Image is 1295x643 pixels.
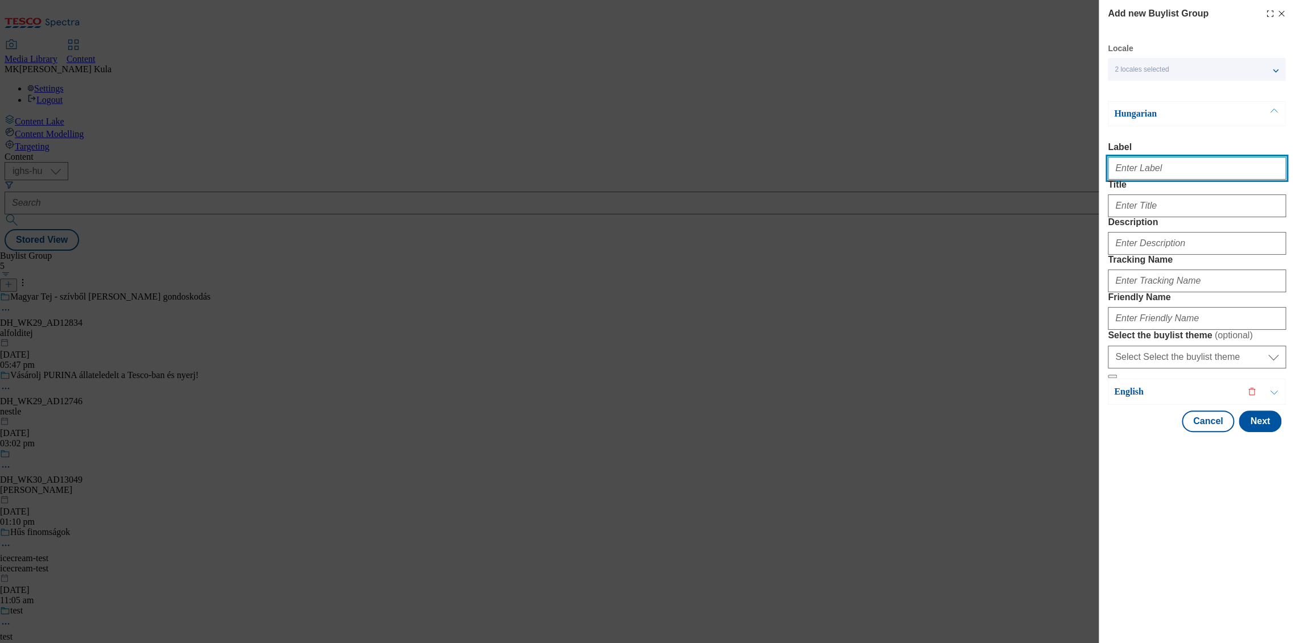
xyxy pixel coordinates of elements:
[1108,255,1286,265] label: Tracking Name
[1215,330,1253,340] span: ( optional )
[1108,157,1286,180] input: Enter Label
[1108,142,1286,152] label: Label
[1115,65,1169,74] span: 2 locales selected
[1108,307,1286,330] input: Enter Friendly Name
[1114,386,1234,397] p: English
[1108,232,1286,255] input: Enter Description
[1108,7,1209,20] h4: Add new Buylist Group
[1108,269,1286,292] input: Enter Tracking Name
[1108,292,1286,302] label: Friendly Name
[1108,217,1286,227] label: Description
[1108,58,1285,81] button: 2 locales selected
[1108,180,1286,190] label: Title
[1108,330,1286,341] label: Select the buylist theme
[1108,194,1286,217] input: Enter Title
[1239,410,1281,432] button: Next
[1114,108,1234,119] p: Hungarian
[1182,410,1234,432] button: Cancel
[1108,45,1133,52] label: Locale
